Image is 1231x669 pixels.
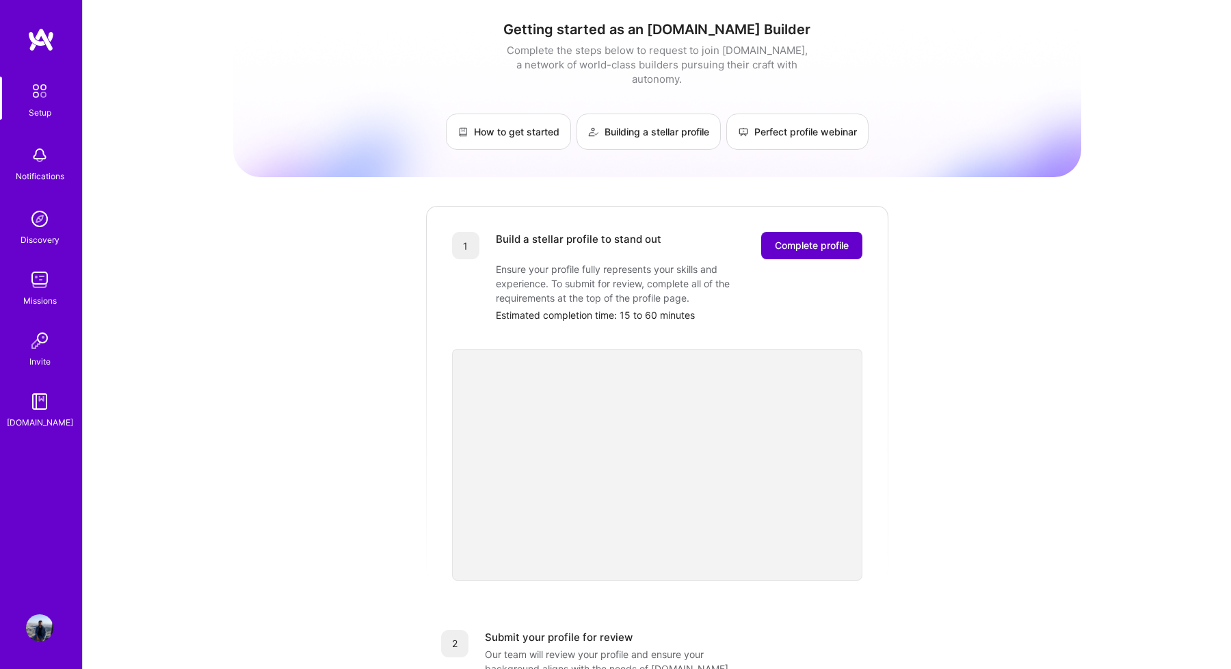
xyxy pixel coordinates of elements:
div: Ensure your profile fully represents your skills and experience. To submit for review, complete a... [496,262,769,305]
div: Setup [29,105,51,120]
div: Estimated completion time: 15 to 60 minutes [496,308,862,322]
img: setup [25,77,54,105]
div: Invite [29,354,51,369]
img: User Avatar [26,614,53,642]
a: Perfect profile webinar [726,114,869,150]
img: guide book [26,388,53,415]
div: Discovery [21,233,59,247]
div: Build a stellar profile to stand out [496,232,661,259]
span: Complete profile [775,239,849,252]
img: discovery [26,205,53,233]
div: Complete the steps below to request to join [DOMAIN_NAME], a network of world-class builders purs... [503,43,811,86]
div: Missions [23,293,57,308]
img: How to get started [458,127,468,137]
button: Complete profile [761,232,862,259]
a: How to get started [446,114,571,150]
img: Perfect profile webinar [738,127,749,137]
img: Invite [26,327,53,354]
div: Notifications [16,169,64,183]
a: User Avatar [23,614,57,642]
div: 1 [452,232,479,259]
div: 2 [441,630,468,657]
h1: Getting started as an [DOMAIN_NAME] Builder [233,21,1081,38]
img: bell [26,142,53,169]
img: Building a stellar profile [588,127,599,137]
div: [DOMAIN_NAME] [7,415,73,430]
img: logo [27,27,55,52]
img: teamwork [26,266,53,293]
iframe: video [452,349,862,581]
div: Submit your profile for review [485,630,633,644]
a: Building a stellar profile [577,114,721,150]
